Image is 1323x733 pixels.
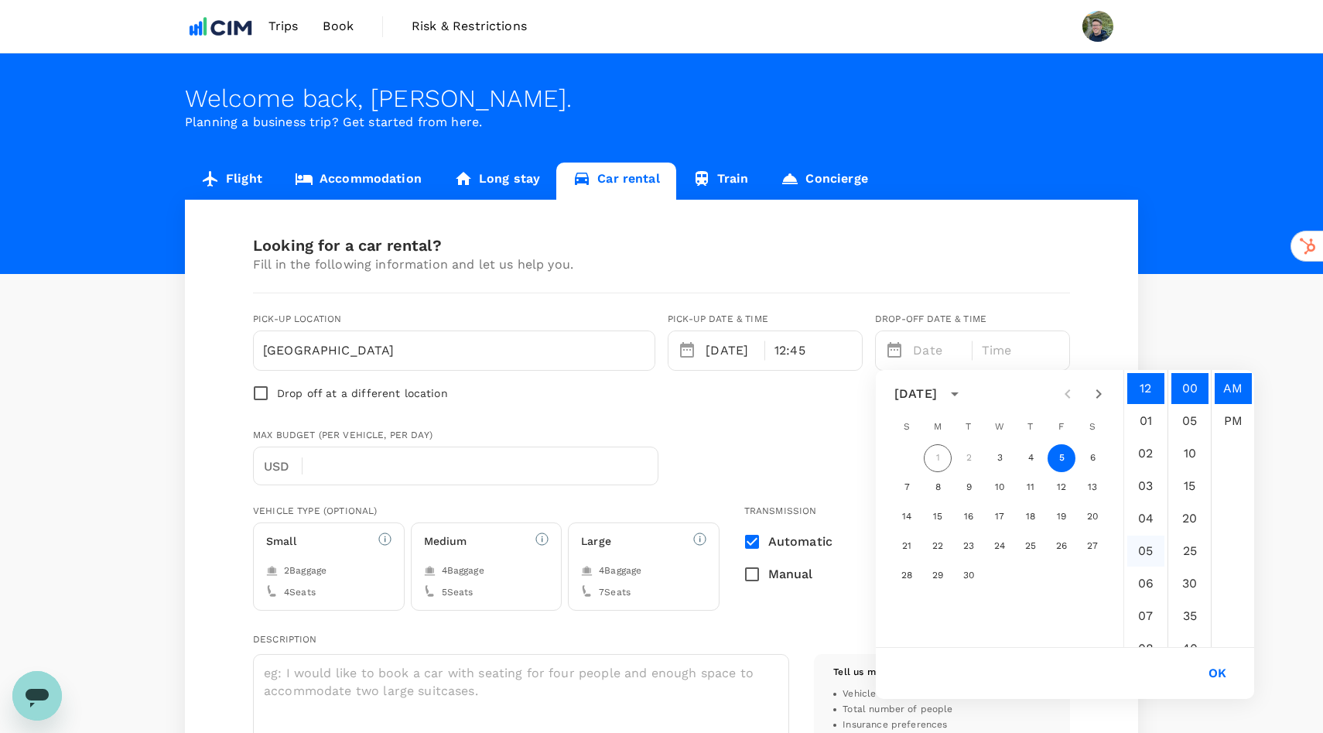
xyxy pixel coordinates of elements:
[185,9,256,43] img: CIM ENVIRONMENTAL PTY LTD
[284,563,326,579] span: 2 Baggage
[893,562,921,590] button: 28
[893,474,921,502] button: 7
[1127,568,1164,599] li: 6 hours
[894,385,937,403] div: [DATE]
[843,718,947,733] span: Insurance preferences
[1127,601,1164,632] li: 7 hours
[668,312,863,327] div: Pick-up date & time
[833,666,1012,677] span: Tell us more about your requirements:
[768,565,813,584] p: Manual
[893,503,921,531] button: 14
[893,533,921,560] button: 21
[955,562,983,590] button: 30
[942,381,968,407] button: calendar view is open, switch to year view
[1127,536,1164,567] li: 5 hours
[1171,471,1208,502] li: 15 minutes
[185,84,1138,113] div: Welcome back , [PERSON_NAME] .
[1167,370,1211,647] ul: Select minutes
[986,503,1014,531] button: 17
[768,533,832,551] p: Automatic
[893,412,921,443] span: Sunday
[1079,412,1106,443] span: Saturday
[253,428,658,444] div: Max Budget (per vehicle, per day)
[1048,474,1075,502] button: 12
[266,533,296,550] h6: Small
[599,563,641,579] span: 4 Baggage
[268,17,299,36] span: Trips
[913,341,963,360] p: Date
[323,17,354,36] span: Book
[1171,438,1208,469] li: 10 minutes
[924,412,952,443] span: Monday
[955,474,983,502] button: 9
[955,412,983,443] span: Tuesday
[1171,406,1208,437] li: 5 minutes
[986,474,1014,502] button: 10
[279,163,438,200] a: Accommodation
[185,113,1138,132] p: Planning a business trip? Get started from here.
[774,341,805,360] p: 12:45
[1017,533,1044,560] button: 25
[284,585,316,601] span: 4 Seats
[1171,373,1208,404] li: 0 minutes
[556,163,676,200] a: Car rental
[1079,444,1106,472] button: 6
[1171,633,1208,664] li: 40 minutes
[1171,601,1208,632] li: 35 minutes
[581,533,611,550] h6: Large
[924,503,952,531] button: 15
[1079,474,1106,502] button: 13
[1127,438,1164,469] li: 2 hours
[253,312,454,327] div: Pick-up location
[1048,503,1075,531] button: 19
[706,341,756,360] p: [DATE]
[1127,633,1164,664] li: 8 hours
[955,533,983,560] button: 23
[986,533,1014,560] button: 24
[982,341,1012,360] p: Time
[1127,406,1164,437] li: 1 hours
[1048,444,1075,472] button: 5
[986,444,1014,472] button: 3
[843,687,900,702] span: Vehicle type
[1017,412,1044,443] span: Thursday
[1171,503,1208,534] li: 20 minutes
[1127,503,1164,534] li: 4 hours
[185,163,279,200] a: Flight
[1082,11,1113,42] img: Christopher Hamilton
[1215,406,1252,437] li: PM
[1127,373,1164,404] li: 12 hours
[1171,536,1208,567] li: 25 minutes
[599,585,631,601] span: 7 Seats
[253,504,720,519] div: Vehicle type (optional)
[1124,370,1167,647] ul: Select hours
[955,503,983,531] button: 16
[277,385,448,401] p: Drop off at a different location
[1083,378,1114,409] button: Next month
[744,504,845,519] div: Transmission
[12,671,62,721] iframe: Button to launch messaging window
[412,17,527,36] span: Risk & Restrictions
[676,163,765,200] a: Train
[1211,370,1254,647] ul: Select meridiem
[1171,568,1208,599] li: 30 minutes
[986,412,1014,443] span: Wednesday
[442,563,484,579] span: 4 Baggage
[764,163,884,200] a: Concierge
[1017,474,1044,502] button: 11
[1127,471,1164,502] li: 3 hours
[253,255,1070,274] p: Fill in the following information and let us help you.
[924,562,952,590] button: 29
[442,585,473,601] span: 5 Seats
[1215,373,1252,404] li: AM
[1017,503,1044,531] button: 18
[424,533,467,550] h6: Medium
[264,457,302,476] p: USD
[1079,533,1106,560] button: 27
[1048,412,1075,443] span: Friday
[875,312,1070,327] div: Drop-off date & time
[1187,654,1248,693] button: OK
[924,474,952,502] button: 8
[1048,533,1075,560] button: 26
[253,237,1070,255] h3: Looking for a car rental?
